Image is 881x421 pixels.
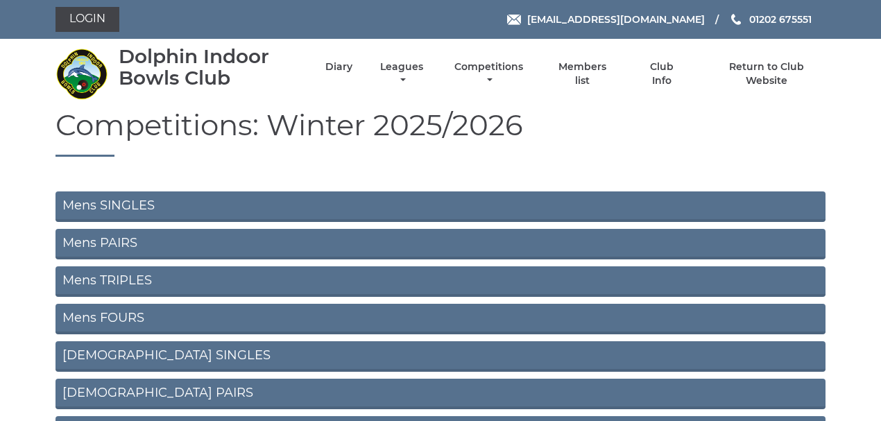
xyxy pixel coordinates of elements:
a: Diary [325,60,352,74]
a: [DEMOGRAPHIC_DATA] PAIRS [55,379,826,409]
h1: Competitions: Winter 2025/2026 [55,109,826,157]
span: [EMAIL_ADDRESS][DOMAIN_NAME] [527,13,705,26]
a: Return to Club Website [708,60,826,87]
img: Phone us [731,14,741,25]
span: 01202 675551 [749,13,812,26]
div: Dolphin Indoor Bowls Club [119,46,301,89]
a: [DEMOGRAPHIC_DATA] SINGLES [55,341,826,372]
a: Mens PAIRS [55,229,826,259]
a: Mens TRIPLES [55,266,826,297]
a: Club Info [639,60,684,87]
a: Login [55,7,119,32]
a: Email [EMAIL_ADDRESS][DOMAIN_NAME] [507,12,705,27]
img: Email [507,15,521,25]
a: Phone us 01202 675551 [729,12,812,27]
a: Mens SINGLES [55,191,826,222]
a: Leagues [377,60,427,87]
img: Dolphin Indoor Bowls Club [55,48,108,100]
a: Competitions [451,60,527,87]
a: Mens FOURS [55,304,826,334]
a: Members list [551,60,615,87]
